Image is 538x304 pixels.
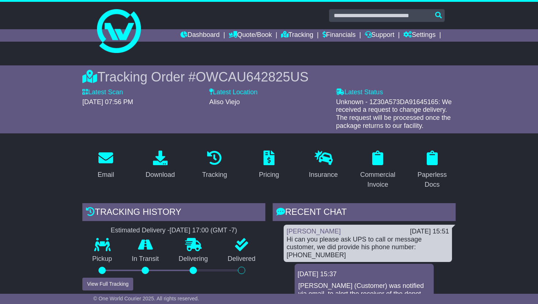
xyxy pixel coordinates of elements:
[304,148,343,182] a: Insurance
[82,227,265,235] div: Estimated Delivery -
[197,148,232,182] a: Tracking
[196,69,309,84] span: OWCAU642825US
[403,29,436,42] a: Settings
[287,236,449,259] div: Hi can you please ask UPS to call or message customer, we did provide his phone number: [PHONE_NU...
[281,29,313,42] a: Tracking
[169,227,237,235] div: [DATE] 17:00 (GMT -7)
[98,170,114,180] div: Email
[82,203,265,223] div: Tracking history
[298,270,431,278] div: [DATE] 15:37
[365,29,395,42] a: Support
[93,296,199,301] span: © One World Courier 2025. All rights reserved.
[122,255,169,263] p: In Transit
[93,148,119,182] a: Email
[82,278,133,290] button: View Full Tracking
[141,148,180,182] a: Download
[336,88,383,96] label: Latest Status
[336,98,452,129] span: Unknown - 1Z30A573DA91645165: We received a request to change delivery. The request will be proce...
[254,148,284,182] a: Pricing
[287,228,341,235] a: [PERSON_NAME]
[180,29,220,42] a: Dashboard
[209,98,240,106] span: Aliso Viejo
[413,170,451,190] div: Paperless Docs
[410,228,449,236] div: [DATE] 15:51
[218,255,265,263] p: Delivered
[82,88,123,96] label: Latest Scan
[169,255,218,263] p: Delivering
[322,29,356,42] a: Financials
[408,148,456,192] a: Paperless Docs
[82,69,456,85] div: Tracking Order #
[82,255,122,263] p: Pickup
[229,29,272,42] a: Quote/Book
[209,88,258,96] label: Latest Location
[259,170,279,180] div: Pricing
[359,170,397,190] div: Commercial Invoice
[146,170,175,180] div: Download
[202,170,227,180] div: Tracking
[82,98,133,106] span: [DATE] 07:56 PM
[309,170,338,180] div: Insurance
[354,148,401,192] a: Commercial Invoice
[273,203,456,223] div: RECENT CHAT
